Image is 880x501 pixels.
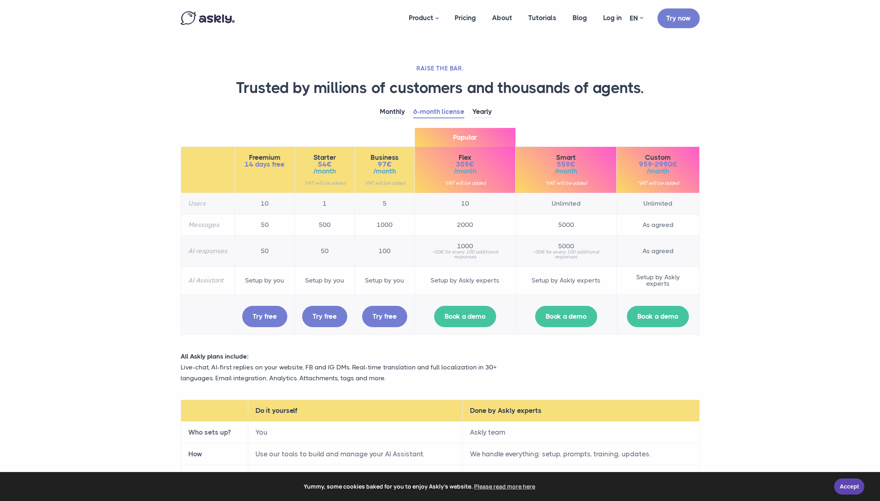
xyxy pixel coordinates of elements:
a: Log in [595,2,630,33]
span: /month [362,168,407,175]
a: Product [401,2,447,34]
span: /month [422,168,508,175]
td: Setup by you [235,266,295,294]
span: 14 days free [242,161,287,168]
td: Unlimited [616,193,699,214]
img: Askly [181,11,235,25]
span: 54€ [302,161,347,168]
span: /month [523,168,609,175]
a: Monthly [380,106,405,118]
td: Teams with AI experience and time to manage it. [248,465,462,487]
th: Do it yourself [248,400,462,422]
a: Blog [565,2,595,33]
td: Setup by Askly experts [414,266,515,294]
th: Who sets up? [181,422,248,443]
td: 2000 [414,214,515,235]
span: 1000 [422,243,508,249]
td: We handle everything: setup, prompts, training, updates. [462,443,699,465]
td: Setup by Askly experts [515,266,616,294]
h2: RAISE THE BAR. [181,64,700,72]
span: Freemium [242,154,287,161]
small: *VAT will be added [362,181,407,186]
td: As agreed [616,214,699,235]
span: /month [624,168,692,175]
a: Accept [834,478,864,495]
p: Live-chat, AI-first replies on your website, FB and IG DMs. Real-time translation and full locali... [181,362,523,383]
span: Starter [302,154,347,161]
span: 5000 [523,243,609,249]
td: 5000 [515,214,616,235]
td: Teams who need a fast, high-quality, ready-to-go solution. [462,465,699,487]
span: Flex [422,154,508,161]
td: Use our tools to build and manage your AI Assistant. [248,443,462,465]
small: +50€ for every 100 additional responses [523,249,609,259]
th: Messages [181,214,235,235]
span: /month [302,168,347,175]
th: Users [181,193,235,214]
td: Unlimited [515,193,616,214]
a: learn more about cookies [473,480,536,493]
th: AI responses [181,235,235,266]
span: 559€ [523,161,609,168]
th: Done by Askly experts [462,400,699,422]
a: EN [630,12,643,24]
strong: All Askly plans include: [181,353,249,360]
span: Custom [624,154,692,161]
td: 5 [354,193,414,214]
th: How [181,443,248,465]
a: Pricing [447,2,484,33]
td: 10 [414,193,515,214]
small: *VAT will be added [523,181,609,186]
a: Book a demo [434,306,496,327]
a: Try free [302,306,347,327]
small: +50€ for every 100 additional responses [422,249,508,259]
a: Yearly [472,106,492,118]
span: Business [362,154,407,161]
td: 50 [235,235,295,266]
span: As agreed [624,248,692,254]
td: 10 [235,193,295,214]
a: Book a demo [627,306,689,327]
span: 97€ [362,161,407,168]
td: 50 [295,235,354,266]
small: *VAT will be added [302,181,347,186]
a: Try free [242,306,287,327]
td: You [248,422,462,443]
a: Book a demo [535,306,597,327]
td: Askly team [462,422,699,443]
td: 1 [295,193,354,214]
span: Yummy, some cookies baked for you to enjoy Askly's website. [12,480,828,493]
span: 959-2990€ [624,161,692,168]
a: 6-month license [413,106,464,118]
td: Setup by you [295,266,354,294]
span: Smart [523,154,609,161]
td: Setup by you [354,266,414,294]
small: *VAT will be added [624,181,692,186]
a: Try free [362,306,407,327]
th: AI Assistant [181,266,235,294]
small: *VAT will be added [422,181,508,186]
a: About [484,2,520,33]
span: Popular [415,128,515,147]
td: 100 [354,235,414,266]
span: 359€ [422,161,508,168]
a: Try now [657,8,700,28]
td: 1000 [354,214,414,235]
td: 50 [235,214,295,235]
td: 500 [295,214,354,235]
h1: Trusted by millions of customers and thousands of agents. [181,78,700,98]
a: Tutorials [520,2,565,33]
td: Setup by Askly experts [616,266,699,294]
th: Best for: [181,465,248,487]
